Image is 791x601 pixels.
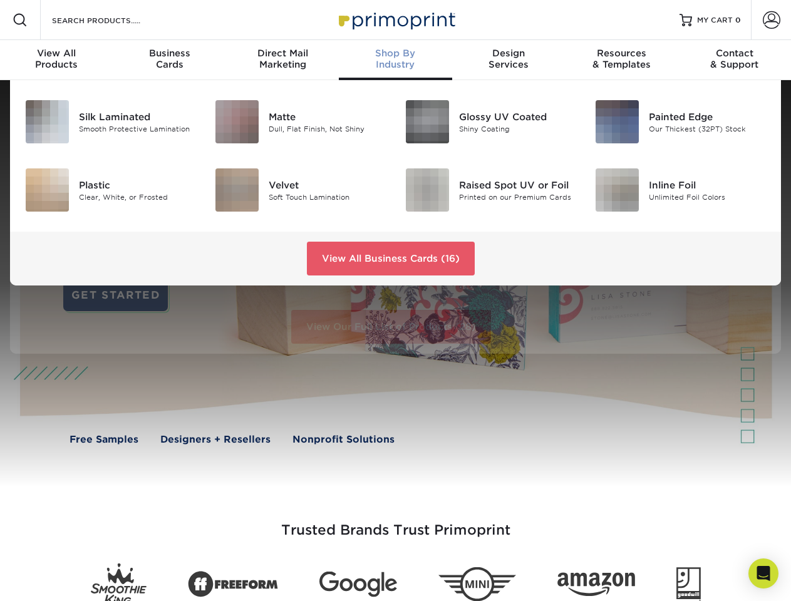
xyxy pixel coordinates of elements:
[269,192,386,202] div: Soft Touch Lamination
[405,163,576,217] a: Raised Spot UV or Foil Business Cards Raised Spot UV or Foil Printed on our Premium Cards
[459,110,576,123] div: Glossy UV Coated
[51,13,173,28] input: SEARCH PRODUCTS.....
[269,178,386,192] div: Velvet
[459,192,576,202] div: Printed on our Premium Cards
[79,110,196,123] div: Silk Laminated
[226,48,339,70] div: Marketing
[452,48,565,59] span: Design
[596,168,639,212] img: Inline Foil Business Cards
[596,100,639,143] img: Painted Edge Business Cards
[452,40,565,80] a: DesignServices
[339,48,452,70] div: Industry
[269,110,386,123] div: Matte
[565,48,678,70] div: & Templates
[291,310,491,344] a: View Our Full List of Products (28)
[459,123,576,134] div: Shiny Coating
[565,48,678,59] span: Resources
[339,48,452,59] span: Shop By
[595,95,766,148] a: Painted Edge Business Cards Painted Edge Our Thickest (32PT) Stock
[26,168,69,212] img: Plastic Business Cards
[735,16,741,24] span: 0
[595,163,766,217] a: Inline Foil Business Cards Inline Foil Unlimited Foil Colors
[226,40,339,80] a: Direct MailMarketing
[333,6,458,33] img: Primoprint
[748,558,778,588] div: Open Intercom Messenger
[405,95,576,148] a: Glossy UV Coated Business Cards Glossy UV Coated Shiny Coating
[406,100,449,143] img: Glossy UV Coated Business Cards
[215,95,386,148] a: Matte Business Cards Matte Dull, Flat Finish, Not Shiny
[339,40,452,80] a: Shop ByIndustry
[25,163,196,217] a: Plastic Business Cards Plastic Clear, White, or Frosted
[113,48,225,70] div: Cards
[459,178,576,192] div: Raised Spot UV or Foil
[79,192,196,202] div: Clear, White, or Frosted
[215,163,386,217] a: Velvet Business Cards Velvet Soft Touch Lamination
[79,178,196,192] div: Plastic
[319,572,397,597] img: Google
[226,48,339,59] span: Direct Mail
[215,100,259,143] img: Matte Business Cards
[406,168,449,212] img: Raised Spot UV or Foil Business Cards
[697,15,733,26] span: MY CART
[307,242,475,275] a: View All Business Cards (16)
[452,48,565,70] div: Services
[79,123,196,134] div: Smooth Protective Lamination
[113,48,225,59] span: Business
[565,40,678,80] a: Resources& Templates
[26,100,69,143] img: Silk Laminated Business Cards
[269,123,386,134] div: Dull, Flat Finish, Not Shiny
[557,573,635,597] img: Amazon
[676,567,701,601] img: Goodwill
[25,95,196,148] a: Silk Laminated Business Cards Silk Laminated Smooth Protective Lamination
[215,168,259,212] img: Velvet Business Cards
[113,40,225,80] a: BusinessCards
[29,492,762,553] h3: Trusted Brands Trust Primoprint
